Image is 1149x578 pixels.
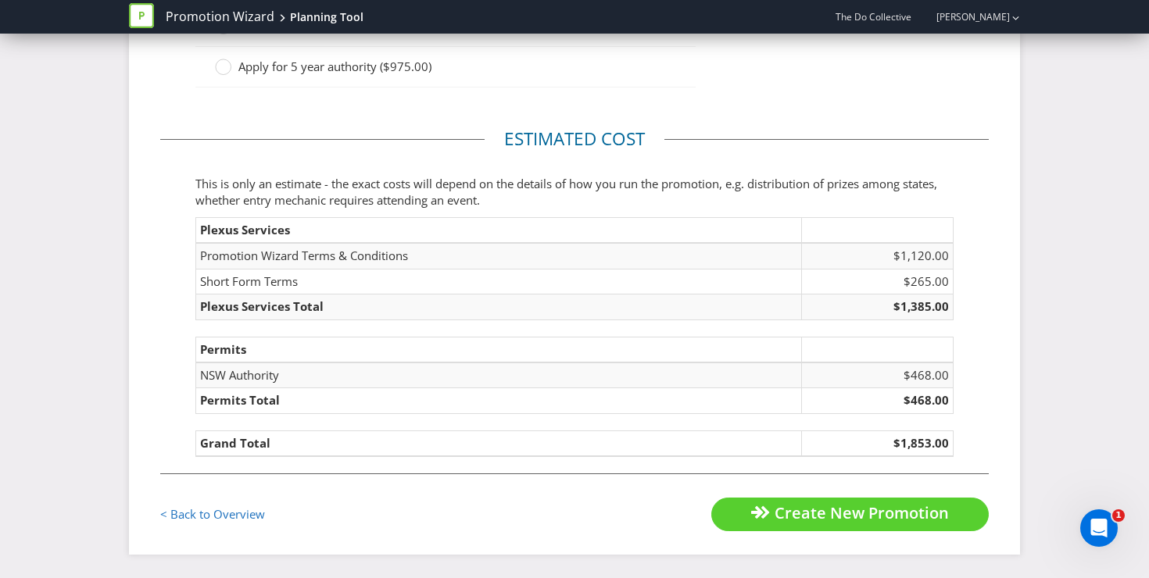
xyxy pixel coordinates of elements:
[802,269,954,294] td: $265.00
[196,269,802,294] td: Short Form Terms
[802,294,954,319] td: $1,385.00
[290,9,363,25] div: Planning Tool
[196,388,802,413] td: Permits Total
[196,337,802,362] td: Permits
[802,430,954,456] td: $1,853.00
[836,10,911,23] span: The Do Collective
[775,502,949,523] span: Create New Promotion
[485,127,664,152] legend: Estimated cost
[196,217,802,243] td: Plexus Services
[802,388,954,413] td: $468.00
[196,294,802,319] td: Plexus Services Total
[196,362,802,388] td: NSW Authority
[195,176,954,209] p: This is only an estimate - the exact costs will depend on the details of how you run the promotio...
[238,59,431,74] span: Apply for 5 year authority ($975.00)
[160,506,265,522] a: < Back to Overview
[196,430,802,456] td: Grand Total
[802,362,954,388] td: $468.00
[1112,509,1125,522] span: 1
[196,243,802,269] td: Promotion Wizard Terms & Conditions
[921,10,1010,23] a: [PERSON_NAME]
[1080,509,1118,547] iframe: Intercom live chat
[166,8,274,26] a: Promotion Wizard
[802,243,954,269] td: $1,120.00
[711,498,989,531] button: Create New Promotion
